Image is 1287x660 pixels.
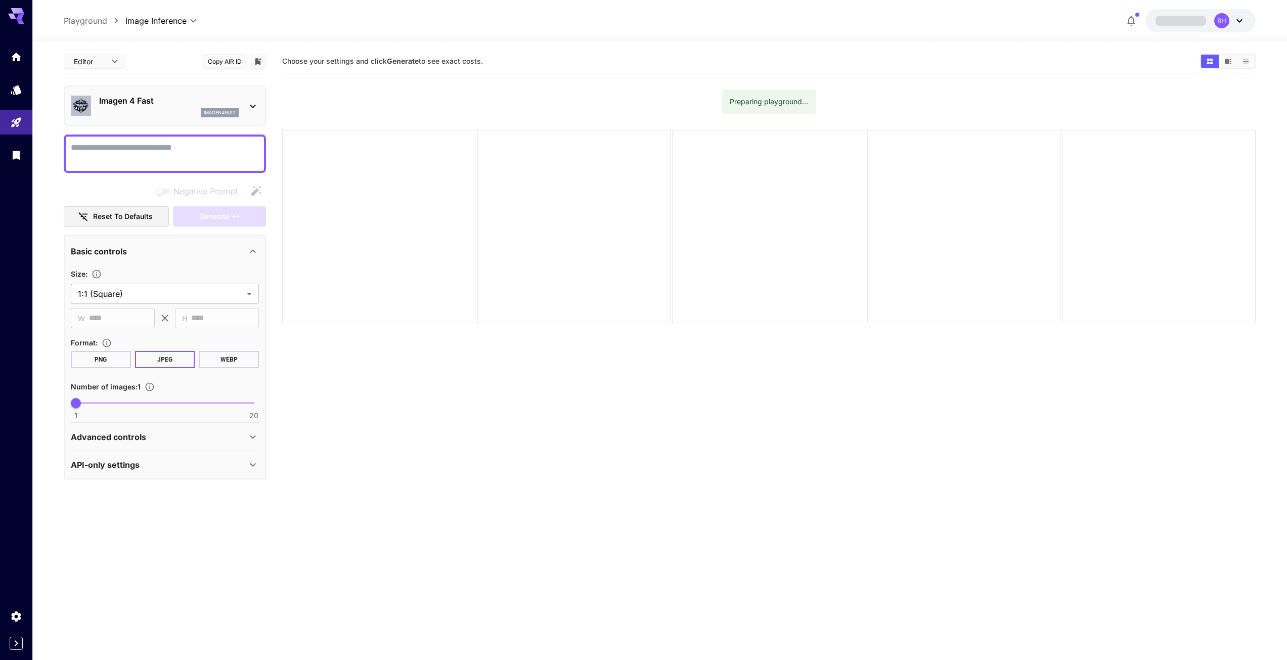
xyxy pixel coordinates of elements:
button: Specify how many images to generate in a single request. Each image generation will be charged se... [141,382,159,392]
span: W [78,313,85,324]
div: Preparing playground... [730,93,808,111]
div: Show images in grid viewShow images in video viewShow images in list view [1200,54,1256,69]
button: Adjust the dimensions of the generated image by specifying its width and height in pixels, or sel... [87,269,106,279]
span: Editor [74,56,105,67]
button: Expand sidebar [10,637,23,650]
span: 20 [249,411,258,421]
div: RH [1214,13,1229,28]
p: imagen4fast [204,109,236,116]
button: Copy AIR ID [202,54,247,69]
div: Advanced controls [71,425,259,449]
p: Advanced controls [71,431,146,443]
div: Home [10,51,22,63]
button: Show images in list view [1237,55,1255,68]
div: Models [10,83,22,96]
div: Settings [10,610,22,623]
div: Basic controls [71,239,259,263]
button: Add to library [253,55,262,67]
span: Negative prompts are not compatible with the selected model. [153,185,246,197]
a: Playground [64,15,107,27]
span: Image Inference [125,15,187,27]
span: 1:1 (Square) [78,288,243,300]
button: Show images in grid view [1201,55,1219,68]
div: Library [10,149,22,161]
div: Playground [10,116,22,129]
p: Imagen 4 Fast [99,95,239,107]
span: Size : [71,270,87,278]
div: API-only settings [71,453,259,477]
button: Reset to defaults [64,206,169,227]
b: Generate [387,57,419,65]
span: Choose your settings and click to see exact costs. [282,57,483,65]
span: Negative Prompt [173,185,238,197]
nav: breadcrumb [64,15,125,27]
span: Format : [71,338,98,347]
button: RH [1145,9,1256,32]
div: Imagen 4 Fastimagen4fast [71,91,259,121]
span: 1 [74,411,77,421]
button: JPEG [135,351,195,368]
p: API-only settings [71,459,140,471]
span: Number of images : 1 [71,382,141,391]
button: PNG [71,351,131,368]
button: WEBP [199,351,259,368]
span: H [182,313,187,324]
button: Show images in video view [1219,55,1237,68]
p: Basic controls [71,245,127,257]
button: Choose the file format for the output image. [98,338,116,348]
